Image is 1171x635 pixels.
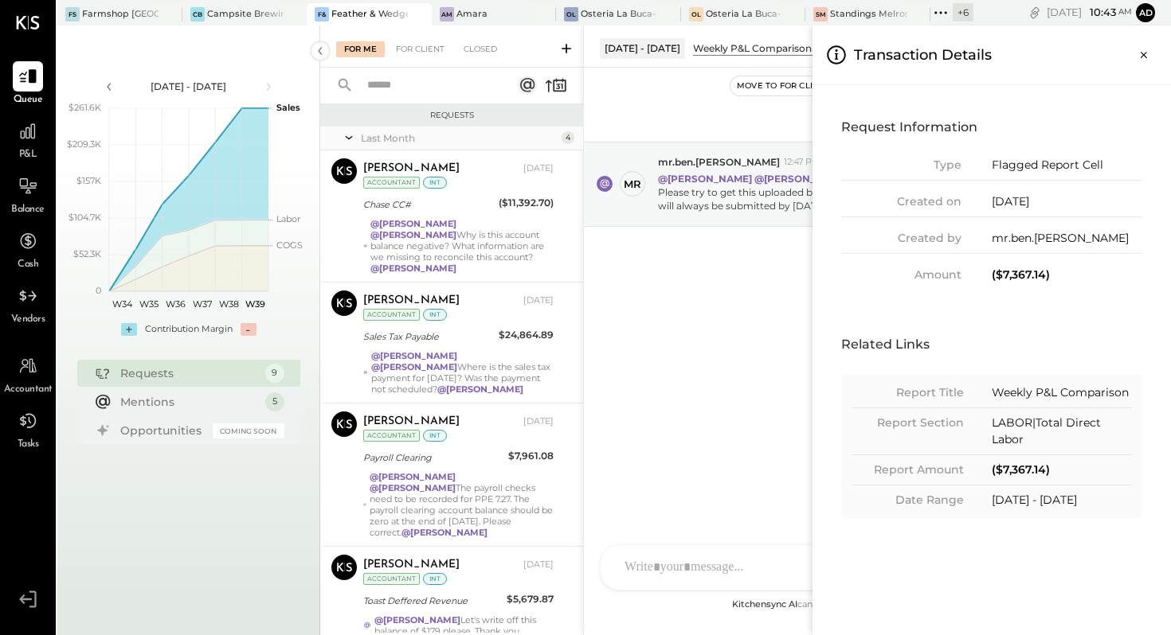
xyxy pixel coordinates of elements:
div: Amount [841,267,961,283]
div: Amara [456,8,488,21]
h4: Request Information [841,114,1142,141]
div: Campsite Brewing [207,8,284,21]
div: Created on [841,193,961,210]
div: [DATE] [1047,5,1132,20]
div: Type [841,157,961,173]
div: Flagged Report Cell [992,157,1142,173]
div: mr.ben.[PERSON_NAME] [992,230,1142,247]
button: Ad [1136,3,1155,22]
span: Cash [18,258,38,272]
span: Tasks [18,438,39,452]
div: Contribution Margin [145,323,233,336]
text: $261.6K [69,102,101,113]
text: $157K [76,175,101,186]
text: W39 [245,298,264,310]
span: Queue [14,93,43,107]
div: ($7,367.14) [992,462,1132,478]
a: Balance [1,171,55,217]
span: am [1118,6,1132,18]
div: Date Range [852,492,964,508]
div: Requests [120,365,257,381]
div: Report Title [852,384,964,401]
div: CB [190,7,205,21]
a: P&L [1,116,55,162]
div: OL [564,7,578,21]
div: SM [813,7,828,21]
text: W36 [165,298,185,310]
div: Report Section [852,415,964,431]
span: 10 : 43 [1084,5,1116,20]
div: Standings Melrose [830,8,907,21]
button: Close panel [1130,41,1158,69]
text: Sales [276,102,300,113]
div: LABOR|Total Direct Labor [992,415,1132,448]
span: Vendors [11,313,45,327]
div: [DATE] - [DATE] [121,80,257,93]
div: Coming Soon [213,423,284,438]
text: W38 [218,298,238,310]
h3: Transaction Details [854,38,992,72]
div: Osteria La Buca- [PERSON_NAME][GEOGRAPHIC_DATA] [581,8,657,21]
div: + [121,323,137,336]
text: Labor [276,213,300,224]
div: - [241,323,257,336]
span: Balance [11,203,45,217]
div: Farmshop [GEOGRAPHIC_DATA][PERSON_NAME] [82,8,159,21]
div: + 6 [953,3,973,21]
div: [DATE] - [DATE] [992,492,1132,508]
div: Am [440,7,454,21]
text: COGS [276,240,303,251]
div: Opportunities [120,423,205,438]
div: 5 [265,392,284,411]
span: P&L [19,148,37,162]
div: copy link [1027,4,1043,21]
a: Accountant [1,351,55,397]
text: W34 [112,298,133,310]
text: $104.7K [69,212,101,223]
text: $52.3K [73,248,101,259]
a: Queue [1,61,55,107]
div: Mentions [120,394,257,410]
a: Cash [1,226,55,272]
div: Weekly P&L Comparison [992,384,1132,401]
text: 0 [96,285,101,296]
a: Tasks [1,406,55,452]
div: 9 [265,364,284,383]
div: FS [65,7,80,21]
div: Feather & Wedge [331,8,408,21]
text: W37 [192,298,211,310]
div: OL [689,7,703,21]
div: [DATE] [992,193,1142,210]
div: ($7,367.14) [992,267,1142,283]
text: $209.3K [67,138,101,150]
div: Osteria La Buca- Melrose [706,8,782,21]
a: Vendors [1,281,55,327]
div: Report Amount [852,462,964,478]
div: Created by [841,230,961,247]
div: F& [315,7,329,21]
h4: Related Links [841,331,1142,358]
text: W35 [139,298,159,310]
span: Accountant [4,383,53,397]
